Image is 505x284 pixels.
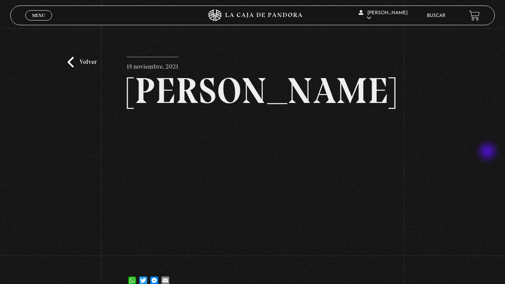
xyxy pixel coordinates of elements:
a: View your shopping cart [469,10,480,21]
a: Buscar [427,13,445,18]
span: Menu [32,13,45,18]
span: [PERSON_NAME] [359,11,408,21]
h2: [PERSON_NAME] [127,73,379,109]
p: 18 noviembre, 2021 [127,57,178,73]
span: Cerrar [30,20,48,25]
a: Volver [67,57,97,67]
